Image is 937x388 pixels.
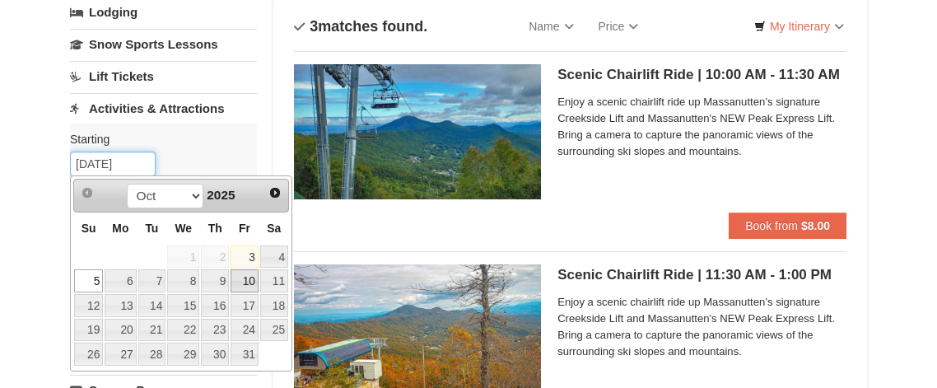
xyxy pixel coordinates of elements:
a: Lift Tickets [70,61,257,91]
a: 21 [138,319,166,342]
label: Starting [70,131,245,147]
a: 20 [105,319,136,342]
a: 31 [231,343,259,366]
a: 25 [260,319,288,342]
a: Activities & Attractions [70,93,257,124]
span: Tuesday [145,222,158,235]
a: 28 [138,343,166,366]
span: Prev [81,186,94,199]
h4: matches found. [294,18,427,35]
a: Snow Sports Lessons [70,29,257,59]
a: 22 [167,319,199,342]
span: 2 [201,245,229,269]
span: Wednesday [175,222,192,235]
span: 2025 [207,188,235,202]
span: Thursday [208,222,222,235]
strong: $8.00 [801,219,830,232]
a: 3 [231,245,259,269]
a: 17 [231,294,259,317]
a: 8 [167,269,199,292]
span: Sunday [82,222,96,235]
a: 19 [74,319,103,342]
a: 24 [231,319,259,342]
a: 5 [74,269,103,292]
a: Prev [76,181,99,204]
span: Saturday [267,222,281,235]
a: 7 [138,269,166,292]
img: 24896431-1-a2e2611b.jpg [294,64,541,199]
a: 30 [201,343,229,366]
a: Price [586,10,651,43]
a: 26 [74,343,103,366]
span: Next [268,186,282,199]
a: 14 [138,294,166,317]
a: Name [516,10,585,43]
a: 18 [260,294,288,317]
a: My Itinerary [744,14,855,39]
a: 9 [201,269,229,292]
span: Monday [112,222,128,235]
a: 15 [167,294,199,317]
a: 6 [105,269,136,292]
a: 29 [167,343,199,366]
a: 13 [105,294,136,317]
span: Enjoy a scenic chairlift ride up Massanutten’s signature Creekside Lift and Massanutten's NEW Pea... [557,294,846,360]
a: 12 [74,294,103,317]
h5: Scenic Chairlift Ride | 10:00 AM - 11:30 AM [557,67,846,83]
span: Friday [239,222,250,235]
a: 4 [260,245,288,269]
span: 3 [310,18,318,35]
span: 1 [167,245,199,269]
a: Next [263,181,287,204]
a: 27 [105,343,136,366]
span: Enjoy a scenic chairlift ride up Massanutten’s signature Creekside Lift and Massanutten's NEW Pea... [557,94,846,160]
span: Book from [745,219,798,232]
h5: Scenic Chairlift Ride | 11:30 AM - 1:00 PM [557,267,846,283]
a: 10 [231,269,259,292]
a: 16 [201,294,229,317]
button: Book from $8.00 [729,213,846,239]
a: 11 [260,269,288,292]
a: 23 [201,319,229,342]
